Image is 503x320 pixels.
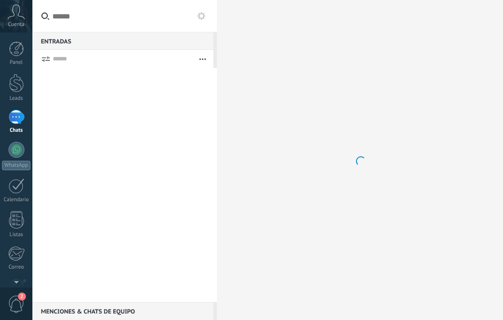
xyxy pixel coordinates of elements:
[2,197,31,203] div: Calendario
[2,232,31,238] div: Listas
[2,264,31,271] div: Correo
[2,95,31,102] div: Leads
[2,127,31,134] div: Chats
[192,50,213,68] button: Más
[18,293,26,301] span: 2
[8,21,24,28] span: Cuenta
[32,302,213,320] div: Menciones & Chats de equipo
[32,32,213,50] div: Entradas
[2,161,30,170] div: WhatsApp
[2,59,31,66] div: Panel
